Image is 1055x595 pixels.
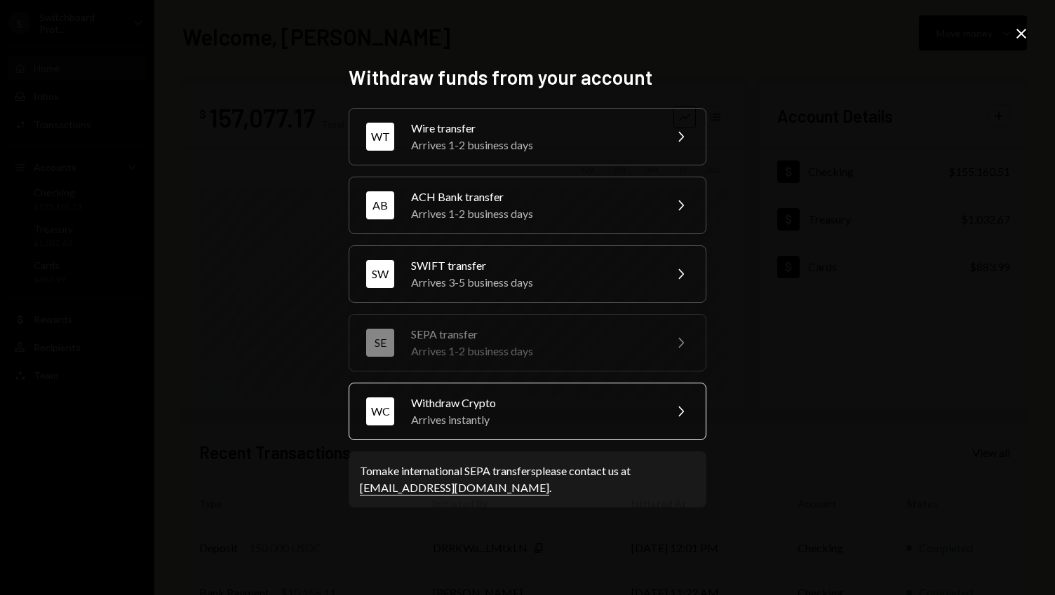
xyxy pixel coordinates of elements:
[366,191,394,219] div: AB
[366,397,394,425] div: WC
[411,137,655,153] div: Arrives 1-2 business days
[349,64,706,91] h2: Withdraw funds from your account
[349,108,706,165] button: WTWire transferArrives 1-2 business days
[411,189,655,205] div: ACH Bank transfer
[349,177,706,234] button: ABACH Bank transferArrives 1-2 business days
[360,481,549,495] a: [EMAIL_ADDRESS][DOMAIN_NAME]
[349,245,706,303] button: SWSWIFT transferArrives 3-5 business days
[360,463,695,496] div: To make international SEPA transfers please contact us at .
[411,120,655,137] div: Wire transfer
[411,257,655,274] div: SWIFT transfer
[411,274,655,291] div: Arrives 3-5 business days
[411,205,655,222] div: Arrives 1-2 business days
[411,395,655,411] div: Withdraw Crypto
[366,329,394,357] div: SE
[349,383,706,440] button: WCWithdraw CryptoArrives instantly
[349,314,706,371] button: SESEPA transferArrives 1-2 business days
[411,411,655,428] div: Arrives instantly
[411,343,655,360] div: Arrives 1-2 business days
[411,326,655,343] div: SEPA transfer
[366,123,394,151] div: WT
[366,260,394,288] div: SW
